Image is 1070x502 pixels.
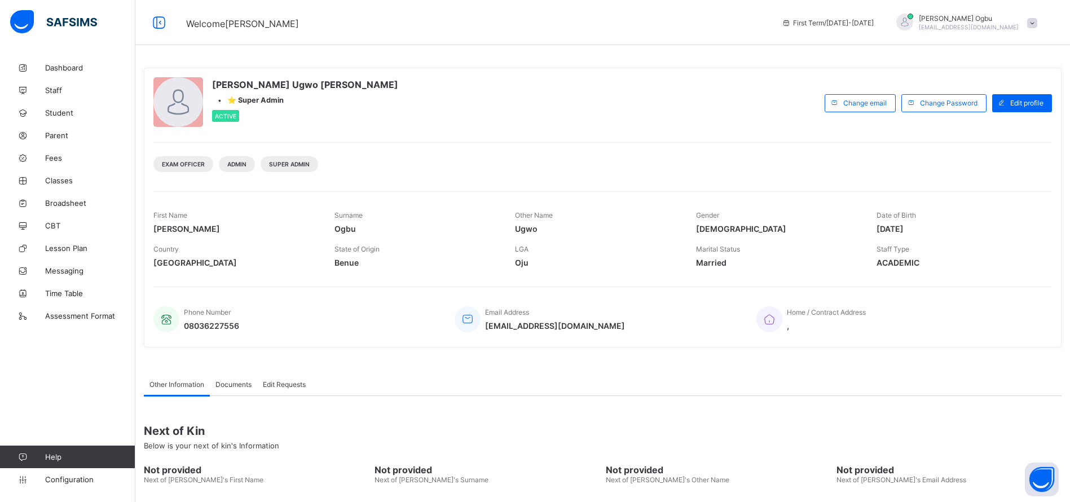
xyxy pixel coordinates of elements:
span: Edit profile [1010,99,1043,107]
span: Fees [45,153,135,162]
span: CBT [45,221,135,230]
span: Active [215,113,236,120]
span: Home / Contract Address [787,308,866,316]
img: safsims [10,10,97,34]
span: Next of [PERSON_NAME]'s First Name [144,475,263,484]
span: Parent [45,131,135,140]
span: [DEMOGRAPHIC_DATA] [696,224,860,234]
span: Change email [843,99,887,107]
span: Country [153,245,179,253]
span: [PERSON_NAME] [153,224,318,234]
span: Date of Birth [877,211,916,219]
span: Student [45,108,135,117]
span: Gender [696,211,719,219]
span: [PERSON_NAME] Ugwo [PERSON_NAME] [212,79,398,90]
span: [PERSON_NAME] Ogbu [919,14,1019,23]
span: Super Admin [269,161,310,168]
span: Dashboard [45,63,135,72]
span: Ogbu [334,224,499,234]
span: ACADEMIC [877,258,1041,267]
span: Marital Status [696,245,740,253]
span: [GEOGRAPHIC_DATA] [153,258,318,267]
span: [DATE] [877,224,1041,234]
span: Staff Type [877,245,909,253]
div: • [212,96,398,104]
span: session/term information [782,19,874,27]
span: Next of [PERSON_NAME]'s Surname [375,475,488,484]
span: Configuration [45,475,135,484]
span: [EMAIL_ADDRESS][DOMAIN_NAME] [919,24,1019,30]
span: First Name [153,211,187,219]
span: Edit Requests [263,380,306,389]
span: Help [45,452,135,461]
span: Assessment Format [45,311,135,320]
span: Not provided [606,464,831,475]
span: State of Origin [334,245,380,253]
span: Change Password [920,99,977,107]
span: Other Information [149,380,204,389]
span: Broadsheet [45,199,135,208]
span: Lesson Plan [45,244,135,253]
span: Messaging [45,266,135,275]
span: Time Table [45,289,135,298]
div: AnnOgbu [885,14,1043,32]
button: Open asap [1025,463,1059,496]
span: LGA [515,245,529,253]
span: Married [696,258,860,267]
span: Staff [45,86,135,95]
span: Exam Officer [162,161,205,168]
span: Next of Kin [144,424,1062,438]
span: Email Address [485,308,529,316]
span: Not provided [144,464,369,475]
span: Other Name [515,211,553,219]
span: Next of [PERSON_NAME]'s Email Address [836,475,966,484]
span: Classes [45,176,135,185]
span: Surname [334,211,363,219]
span: ⭐ Super Admin [227,96,284,104]
span: Welcome [PERSON_NAME] [186,18,299,29]
span: Ugwo [515,224,679,234]
span: [EMAIL_ADDRESS][DOMAIN_NAME] [485,321,625,331]
span: Benue [334,258,499,267]
span: Not provided [375,464,600,475]
span: Not provided [836,464,1062,475]
span: Next of [PERSON_NAME]'s Other Name [606,475,729,484]
span: Phone Number [184,308,231,316]
span: Admin [227,161,246,168]
span: Below is your next of kin's Information [144,441,279,450]
span: , [787,321,866,331]
span: Documents [215,380,252,389]
span: Oju [515,258,679,267]
span: 08036227556 [184,321,239,331]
